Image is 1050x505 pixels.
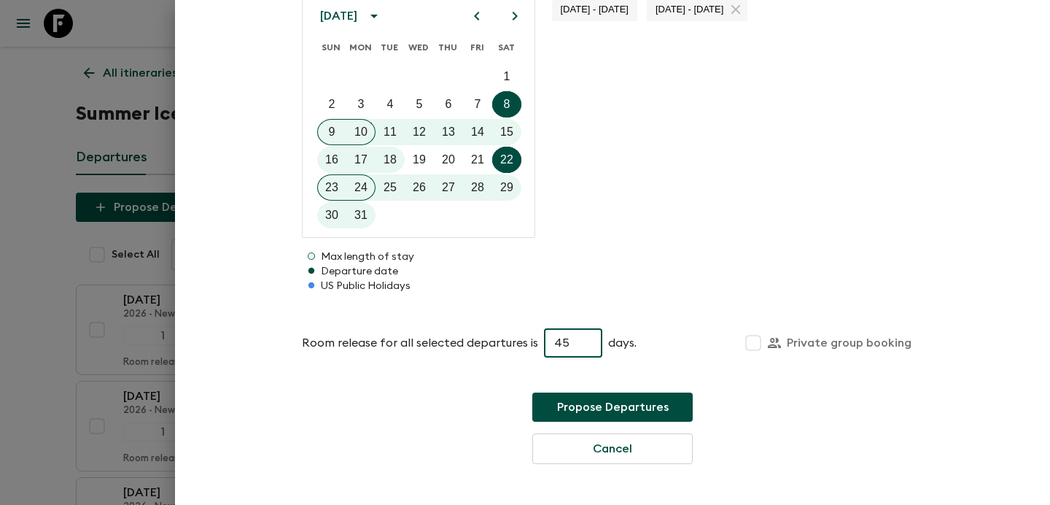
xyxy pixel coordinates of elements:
[320,9,357,23] div: [DATE]
[787,334,911,352] p: Private group booking
[471,151,484,169] p: 21
[608,334,637,352] p: days.
[405,33,432,62] span: Wednesday
[544,328,602,358] input: eg 30
[442,151,455,169] p: 20
[384,123,397,141] p: 11
[532,433,693,464] button: Cancel
[416,96,423,113] p: 5
[354,207,367,224] p: 31
[647,4,732,15] span: [DATE] - [DATE]
[325,179,338,196] p: 23
[329,123,335,141] p: 9
[354,151,367,169] p: 17
[552,4,637,15] span: [DATE] - [DATE]
[318,33,344,62] span: Sunday
[413,151,426,169] p: 19
[302,334,538,352] p: Room release for all selected departures is
[329,96,335,113] p: 2
[464,33,490,62] span: Friday
[302,279,923,293] p: US Public Holidays
[413,179,426,196] p: 26
[504,68,510,85] p: 1
[446,96,452,113] p: 6
[302,264,923,279] p: Departure date
[500,151,513,169] p: 22
[354,123,367,141] p: 10
[471,179,484,196] p: 28
[376,33,402,62] span: Tuesday
[464,4,489,28] button: Previous month
[493,33,519,62] span: Saturday
[302,250,923,264] p: Max length of stay
[532,393,693,422] button: Propose Departures
[384,151,397,169] p: 18
[325,151,338,169] p: 16
[471,123,484,141] p: 14
[442,179,455,196] p: 27
[325,207,338,224] p: 30
[354,179,367,196] p: 24
[502,4,527,28] button: Next month
[358,96,365,113] p: 3
[442,123,455,141] p: 13
[387,96,394,113] p: 4
[475,96,481,113] p: 7
[362,4,386,28] button: calendar view is open, switch to year view
[347,33,373,62] span: Monday
[500,123,513,141] p: 15
[384,179,397,196] p: 25
[435,33,461,62] span: Thursday
[413,123,426,141] p: 12
[500,179,513,196] p: 29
